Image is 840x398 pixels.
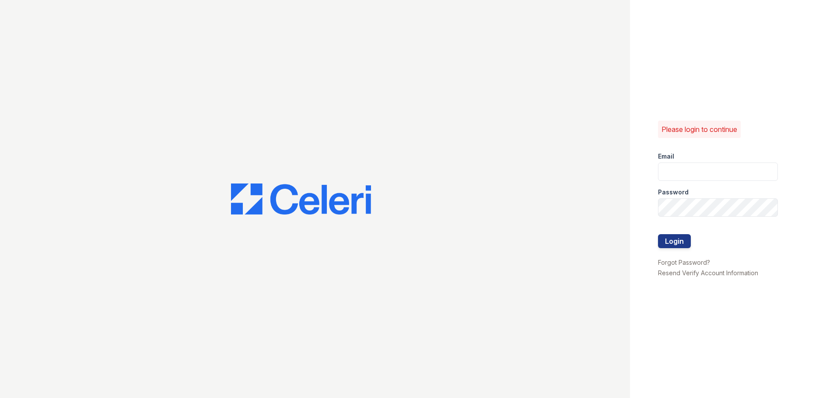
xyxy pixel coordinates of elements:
a: Forgot Password? [658,259,710,266]
label: Password [658,188,689,197]
p: Please login to continue [661,124,737,135]
button: Login [658,234,691,248]
label: Email [658,152,674,161]
img: CE_Logo_Blue-a8612792a0a2168367f1c8372b55b34899dd931a85d93a1a3d3e32e68fde9ad4.png [231,183,371,215]
a: Resend Verify Account Information [658,269,758,277]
